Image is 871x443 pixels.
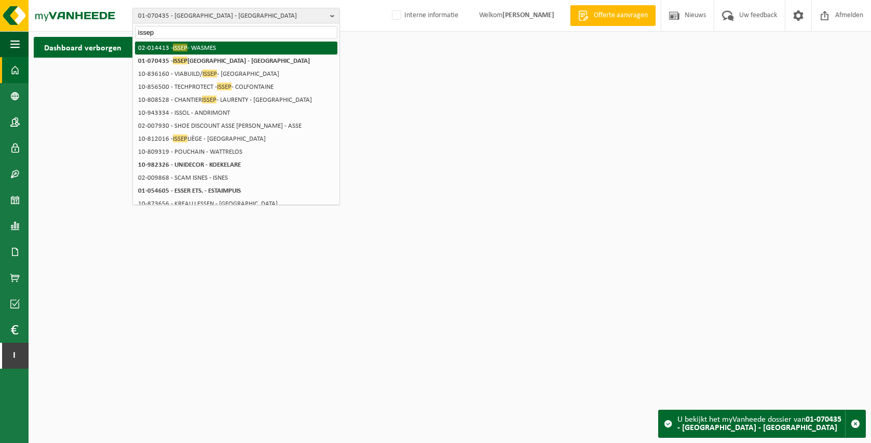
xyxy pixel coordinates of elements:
li: 02-014413 - - WASMES [135,42,337,55]
span: ISSEP [173,44,187,51]
span: ISSEP [173,135,187,142]
input: Zoeken naar gekoppelde vestigingen [135,26,337,39]
strong: 01-070435 - [GEOGRAPHIC_DATA] - [GEOGRAPHIC_DATA] [138,57,310,64]
button: 01-070435 - [GEOGRAPHIC_DATA] - [GEOGRAPHIC_DATA] [132,8,340,23]
li: 10-943334 - ISSOL - ANDRIMONT [135,106,337,119]
li: 10-809319 - POUCHAIN - WATTRELOS [135,145,337,158]
span: 01-070435 - [GEOGRAPHIC_DATA] - [GEOGRAPHIC_DATA] [138,8,326,24]
span: ISSEP [173,57,187,64]
li: 10-873656 - KREALU ESSEN - [GEOGRAPHIC_DATA] [135,197,337,210]
li: 02-009868 - SCAM ISNES - ISNES [135,171,337,184]
span: I [10,343,18,369]
strong: [PERSON_NAME] [502,11,554,19]
span: Offerte aanvragen [591,10,650,21]
label: Interne informatie [390,8,458,23]
li: 10-836160 - VIABUILD/ - [GEOGRAPHIC_DATA] [135,68,337,80]
strong: 10-982326 - UNIDECOR - KOEKELARE [138,162,241,168]
span: ISSEP [202,96,216,103]
li: 10-812016 - LIÈGE - [GEOGRAPHIC_DATA] [135,132,337,145]
strong: 01-070435 - [GEOGRAPHIC_DATA] - [GEOGRAPHIC_DATA] [677,415,841,432]
span: ISSEP [202,70,217,77]
a: Offerte aanvragen [570,5,656,26]
li: 02-007930 - SHOE DISCOUNT ASSE [PERSON_NAME] - ASSE [135,119,337,132]
h2: Dashboard verborgen [34,37,132,57]
li: 10-856500 - TECHPROTECT - - COLFONTAINE [135,80,337,93]
li: 10-808528 - CHANTIER - LAURENTY - [GEOGRAPHIC_DATA] [135,93,337,106]
div: U bekijkt het myVanheede dossier van [677,410,845,437]
span: ISSEP [217,83,232,90]
strong: 01-054605 - ESSER ETS. - ESTAIMPUIS [138,187,241,194]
